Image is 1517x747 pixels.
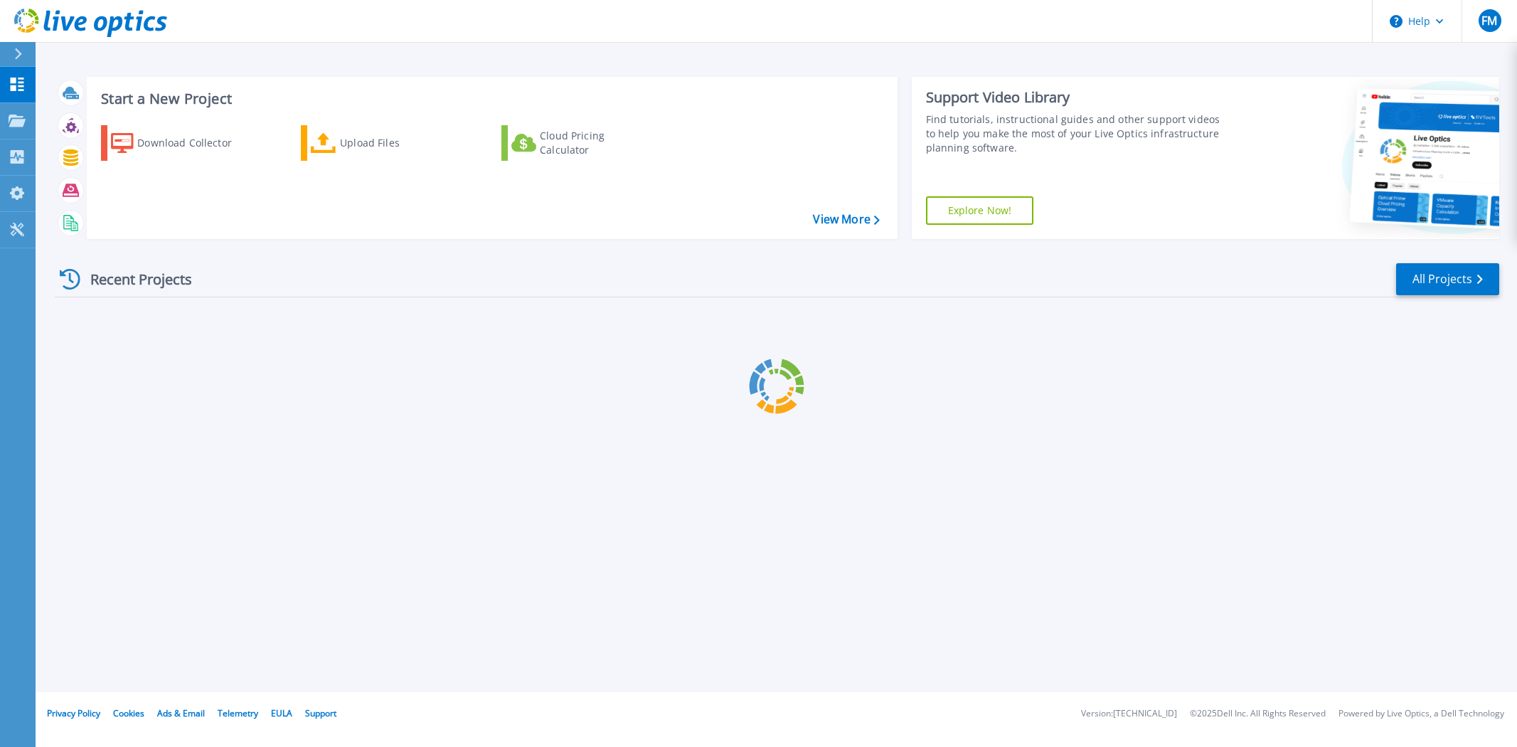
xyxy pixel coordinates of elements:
a: All Projects [1396,263,1499,295]
a: Support [305,707,336,719]
a: Privacy Policy [47,707,100,719]
div: Recent Projects [55,262,211,297]
a: View More [813,213,879,226]
div: Find tutorials, instructional guides and other support videos to help you make the most of your L... [926,112,1228,155]
a: Download Collector [101,125,260,161]
div: Upload Files [340,129,454,157]
div: Cloud Pricing Calculator [540,129,654,157]
div: Support Video Library [926,88,1228,107]
li: © 2025 Dell Inc. All Rights Reserved [1190,709,1326,719]
a: Cookies [113,707,144,719]
h3: Start a New Project [101,91,879,107]
a: Telemetry [218,707,258,719]
a: Upload Files [301,125,459,161]
a: Cloud Pricing Calculator [501,125,660,161]
div: Download Collector [137,129,251,157]
a: Explore Now! [926,196,1034,225]
li: Powered by Live Optics, a Dell Technology [1338,709,1504,719]
a: Ads & Email [157,707,205,719]
li: Version: [TECHNICAL_ID] [1081,709,1177,719]
span: FM [1481,15,1497,26]
a: EULA [271,707,292,719]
